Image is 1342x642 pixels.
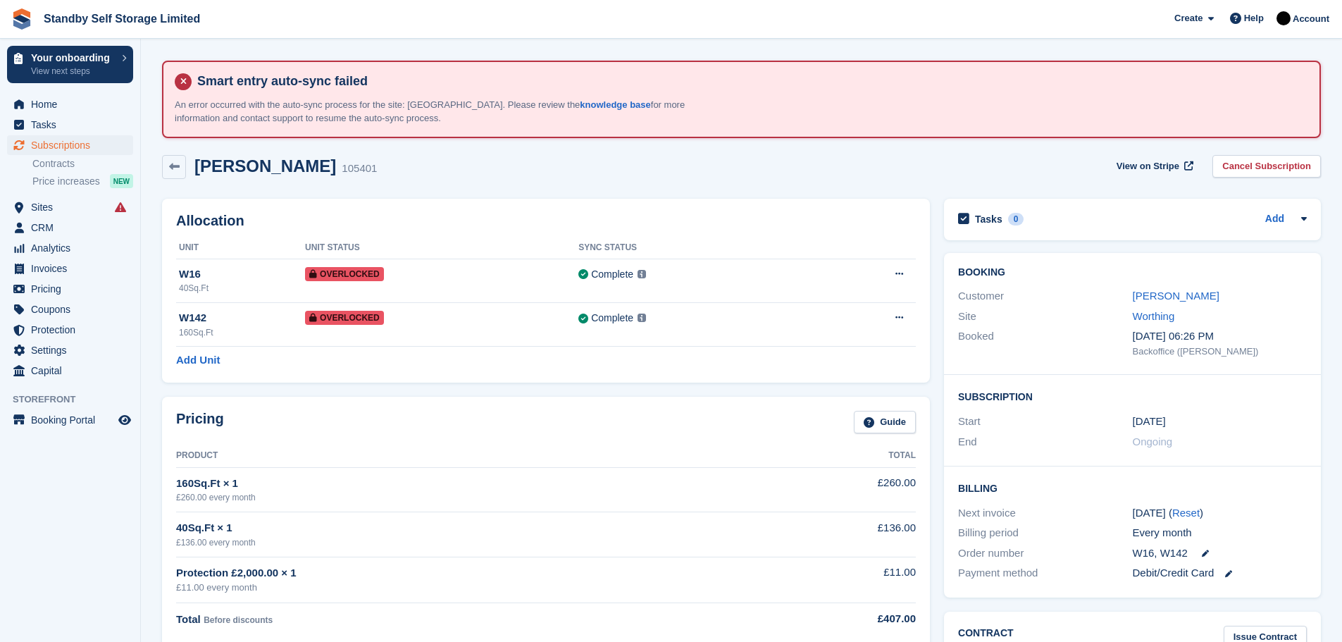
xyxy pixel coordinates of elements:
[31,135,116,155] span: Subscriptions
[176,565,802,581] div: Protection £2,000.00 × 1
[342,161,377,177] div: 105401
[1133,345,1307,359] div: Backoffice ([PERSON_NAME])
[1133,565,1307,581] div: Debit/Credit Card
[958,267,1307,278] h2: Booking
[802,445,916,467] th: Total
[179,326,305,339] div: 160Sq.Ft
[31,197,116,217] span: Sites
[638,314,646,322] img: icon-info-grey-7440780725fd019a000dd9b08b2336e03edf1995a4989e88bcd33f0948082b44.svg
[7,300,133,319] a: menu
[7,94,133,114] a: menu
[31,65,115,78] p: View next steps
[7,259,133,278] a: menu
[31,340,116,360] span: Settings
[176,581,802,595] div: £11.00 every month
[31,218,116,237] span: CRM
[958,434,1132,450] div: End
[7,410,133,430] a: menu
[1133,328,1307,345] div: [DATE] 06:26 PM
[176,352,220,369] a: Add Unit
[802,557,916,603] td: £11.00
[179,282,305,295] div: 40Sq.Ft
[958,414,1132,430] div: Start
[305,267,384,281] span: Overlocked
[176,491,802,504] div: £260.00 every month
[7,218,133,237] a: menu
[175,98,703,125] p: An error occurred with the auto-sync process for the site: [GEOGRAPHIC_DATA]. Please review the f...
[179,310,305,326] div: W142
[1117,159,1179,173] span: View on Stripe
[1133,310,1175,322] a: Worthing
[176,213,916,229] h2: Allocation
[1293,12,1329,26] span: Account
[7,135,133,155] a: menu
[31,259,116,278] span: Invoices
[1212,155,1321,178] a: Cancel Subscription
[958,389,1307,403] h2: Subscription
[802,611,916,627] div: £407.00
[179,266,305,283] div: W16
[305,311,384,325] span: Overlocked
[958,545,1132,562] div: Order number
[1265,211,1284,228] a: Add
[305,237,578,259] th: Unit Status
[176,476,802,492] div: 160Sq.Ft × 1
[1133,290,1219,302] a: [PERSON_NAME]
[38,7,206,30] a: Standby Self Storage Limited
[958,525,1132,541] div: Billing period
[176,411,224,434] h2: Pricing
[176,536,802,549] div: £136.00 every month
[176,520,802,536] div: 40Sq.Ft × 1
[1174,11,1203,25] span: Create
[31,279,116,299] span: Pricing
[31,94,116,114] span: Home
[115,202,126,213] i: Smart entry sync failures have occurred
[638,270,646,278] img: icon-info-grey-7440780725fd019a000dd9b08b2336e03edf1995a4989e88bcd33f0948082b44.svg
[1133,436,1173,447] span: Ongoing
[31,410,116,430] span: Booking Portal
[13,393,140,407] span: Storefront
[110,174,133,188] div: NEW
[7,340,133,360] a: menu
[958,505,1132,521] div: Next invoice
[578,237,813,259] th: Sync Status
[802,512,916,557] td: £136.00
[1111,155,1196,178] a: View on Stripe
[591,267,633,282] div: Complete
[1276,11,1291,25] img: Stephen Hambridge
[32,157,133,171] a: Contracts
[7,46,133,83] a: Your onboarding View next steps
[7,197,133,217] a: menu
[975,213,1002,226] h2: Tasks
[1172,507,1200,519] a: Reset
[580,99,650,110] a: knowledge base
[7,361,133,381] a: menu
[7,115,133,135] a: menu
[204,615,273,625] span: Before discounts
[958,309,1132,325] div: Site
[194,156,336,175] h2: [PERSON_NAME]
[591,311,633,326] div: Complete
[176,613,201,625] span: Total
[958,565,1132,581] div: Payment method
[1133,525,1307,541] div: Every month
[116,412,133,428] a: Preview store
[1133,545,1188,562] span: W16, W142
[958,288,1132,304] div: Customer
[31,238,116,258] span: Analytics
[32,173,133,189] a: Price increases NEW
[11,8,32,30] img: stora-icon-8386f47178a22dfd0bd8f6a31ec36ba5ce8667c1dd55bd0f319d3a0aa187defe.svg
[31,115,116,135] span: Tasks
[7,320,133,340] a: menu
[1008,213,1024,226] div: 0
[176,237,305,259] th: Unit
[31,320,116,340] span: Protection
[958,481,1307,495] h2: Billing
[31,361,116,381] span: Capital
[958,328,1132,358] div: Booked
[31,53,115,63] p: Your onboarding
[7,238,133,258] a: menu
[854,411,916,434] a: Guide
[192,73,1308,89] h4: Smart entry auto-sync failed
[32,175,100,188] span: Price increases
